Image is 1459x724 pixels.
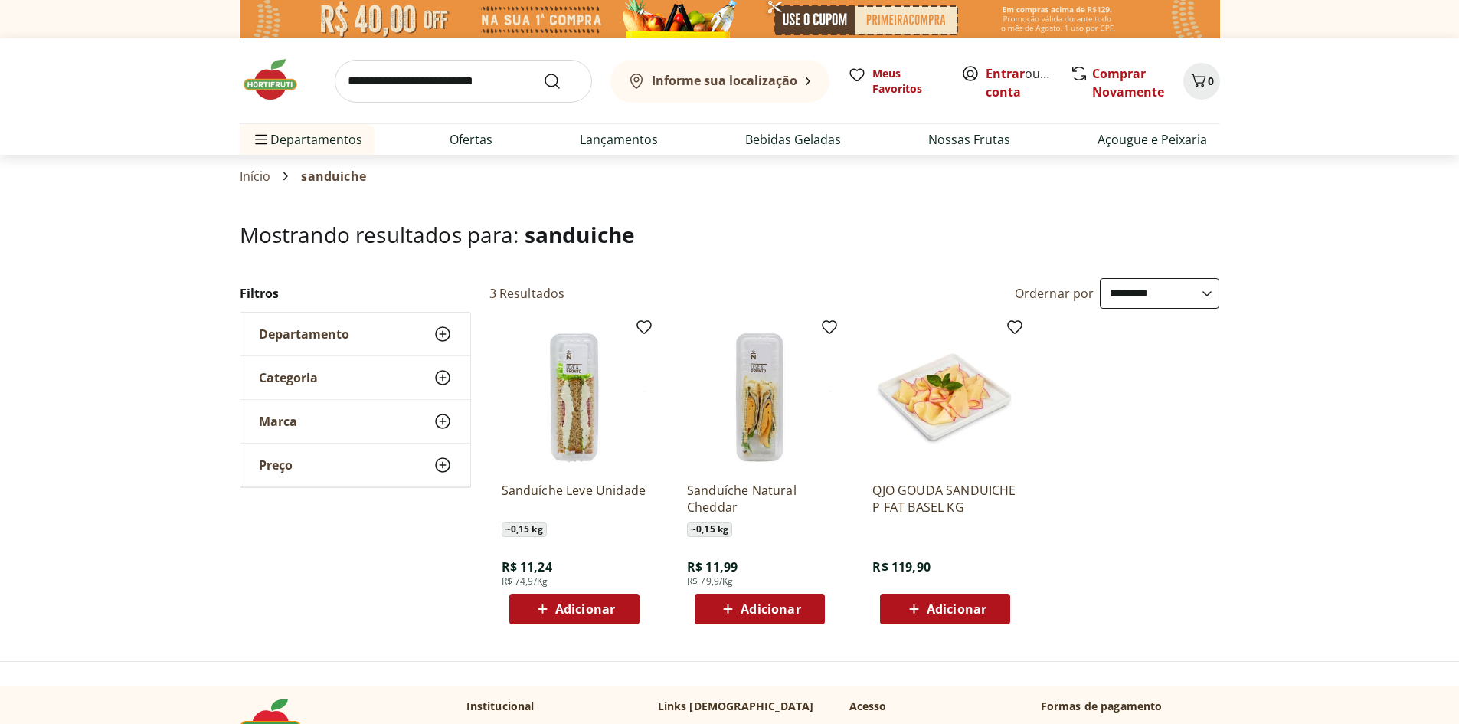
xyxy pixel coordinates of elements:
a: Comprar Novamente [1092,65,1164,100]
span: Meus Favoritos [872,66,943,97]
img: Sanduíche Leve Unidade [502,324,647,470]
span: Adicionar [927,603,986,615]
span: ou [986,64,1054,101]
span: R$ 119,90 [872,559,930,575]
span: Adicionar [741,603,800,615]
button: Marca [240,400,470,443]
a: Sanduíche Leve Unidade [502,482,647,516]
label: Ordernar por [1015,285,1094,302]
a: Nossas Frutas [928,130,1010,149]
a: Bebidas Geladas [745,130,841,149]
button: Carrinho [1183,63,1220,100]
span: sanduiche [301,169,365,183]
button: Informe sua localização [610,60,829,103]
button: Categoria [240,356,470,399]
span: Departamentos [252,121,362,158]
button: Adicionar [695,594,825,624]
span: Departamento [259,326,349,342]
a: Açougue e Peixaria [1098,130,1207,149]
p: Institucional [466,699,535,714]
span: 0 [1208,74,1214,88]
a: Meus Favoritos [848,66,943,97]
a: Ofertas [450,130,492,149]
button: Preço [240,444,470,486]
button: Adicionar [509,594,640,624]
button: Adicionar [880,594,1010,624]
a: Sanduíche Natural Cheddar [687,482,833,516]
span: Preço [259,457,293,473]
h1: Mostrando resultados para: [240,222,1220,247]
p: Links [DEMOGRAPHIC_DATA] [658,699,814,714]
span: Categoria [259,370,318,385]
a: Lançamentos [580,130,658,149]
span: ~ 0,15 kg [687,522,732,537]
span: R$ 74,9/Kg [502,575,548,588]
button: Menu [252,121,270,158]
span: ~ 0,15 kg [502,522,547,537]
span: Adicionar [555,603,615,615]
button: Submit Search [543,72,580,90]
span: R$ 11,24 [502,559,552,575]
img: Sanduíche Natural Cheddar [687,324,833,470]
input: search [335,60,592,103]
b: Informe sua localização [652,72,797,89]
a: Criar conta [986,65,1070,100]
img: Hortifruti [240,57,316,103]
span: Marca [259,414,297,429]
span: R$ 11,99 [687,559,738,575]
p: Acesso [849,699,887,714]
span: sanduiche [525,220,635,249]
h2: Filtros [240,278,471,309]
img: QJO GOUDA SANDUICHE P FAT BASEL KG [872,324,1018,470]
a: Entrar [986,65,1025,82]
span: R$ 79,9/Kg [687,575,734,588]
a: Início [240,169,271,183]
h2: 3 Resultados [489,285,565,302]
a: QJO GOUDA SANDUICHE P FAT BASEL KG [872,482,1018,516]
p: Formas de pagamento [1041,699,1220,714]
button: Departamento [240,313,470,355]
